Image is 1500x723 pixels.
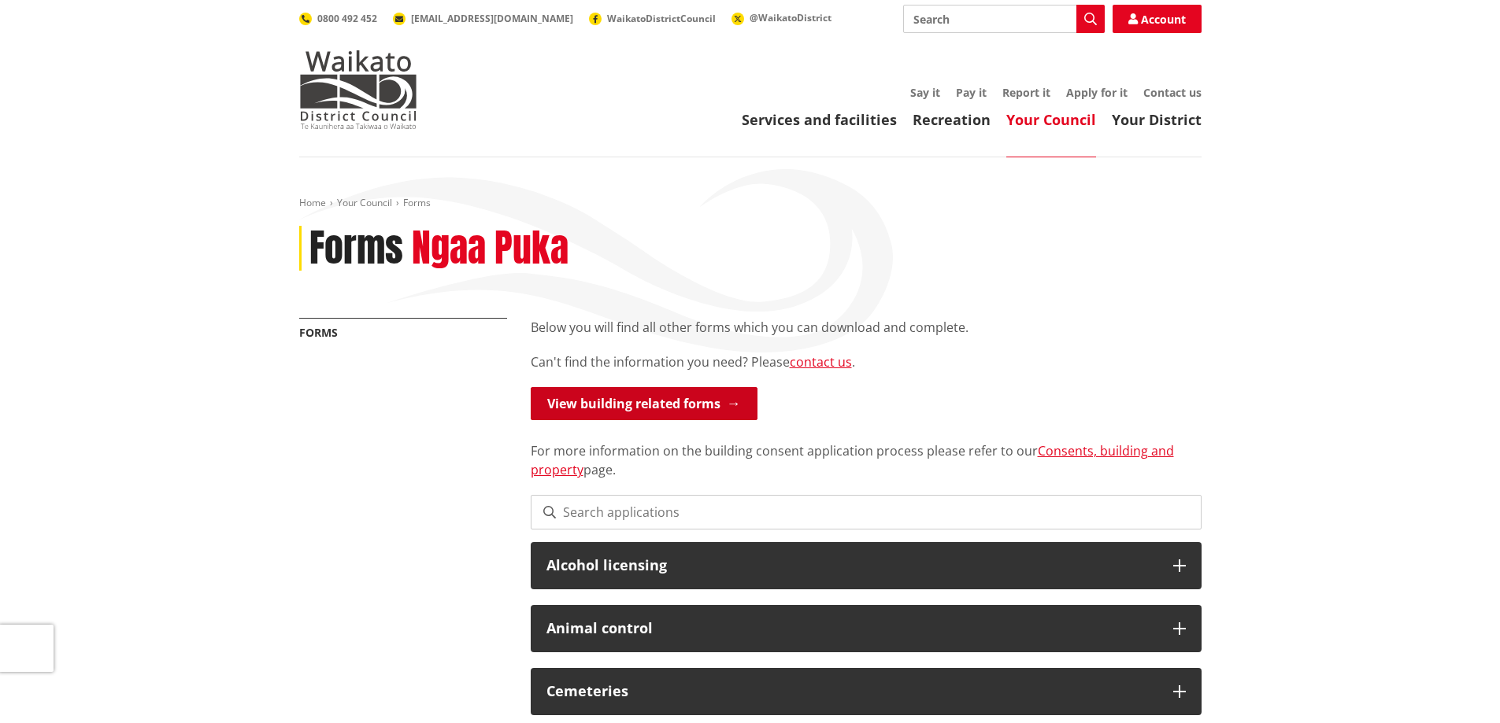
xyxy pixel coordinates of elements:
input: Search input [903,5,1105,33]
h1: Forms [309,226,403,271]
a: Report it [1002,85,1050,100]
a: 0800 492 452 [299,12,377,25]
a: View building related forms [531,387,757,420]
a: @WaikatoDistrict [731,11,831,24]
span: WaikatoDistrictCouncil [607,12,716,25]
a: Your Council [1006,110,1096,129]
h3: Animal control [546,621,1157,636]
iframe: Messenger Launcher [1428,657,1484,714]
a: Your District [1112,110,1202,129]
span: [EMAIL_ADDRESS][DOMAIN_NAME] [411,12,573,25]
a: contact us [790,353,852,371]
h3: Cemeteries [546,684,1157,699]
span: Forms [403,196,431,209]
a: Say it [910,85,940,100]
span: 0800 492 452 [317,12,377,25]
a: Consents, building and property [531,442,1174,478]
a: Home [299,196,326,209]
input: Search applications [531,495,1202,529]
p: Can't find the information you need? Please . [531,352,1202,371]
p: For more information on the building consent application process please refer to our page. [531,422,1202,479]
a: [EMAIL_ADDRESS][DOMAIN_NAME] [393,12,573,25]
a: Contact us [1143,85,1202,100]
a: Recreation [913,110,991,129]
nav: breadcrumb [299,197,1202,210]
a: Your Council [337,196,392,209]
a: Account [1113,5,1202,33]
a: Pay it [956,85,987,100]
p: Below you will find all other forms which you can download and complete. [531,318,1202,337]
h3: Alcohol licensing [546,558,1157,574]
a: Services and facilities [742,110,897,129]
a: WaikatoDistrictCouncil [589,12,716,25]
a: Forms [299,325,338,340]
span: @WaikatoDistrict [750,11,831,24]
img: Waikato District Council - Te Kaunihera aa Takiwaa o Waikato [299,50,417,129]
a: Apply for it [1066,85,1128,100]
h2: Ngaa Puka [412,226,569,271]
